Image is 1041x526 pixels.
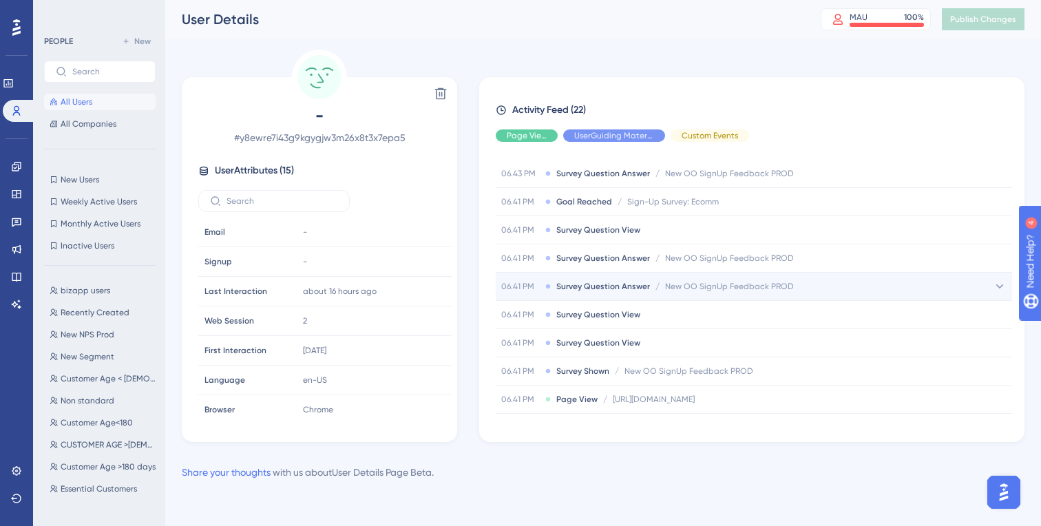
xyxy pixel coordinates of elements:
span: 06.41 PM [501,253,540,264]
span: Custom Events [682,130,738,141]
button: New [117,33,156,50]
button: bizapp users [44,282,164,299]
span: / [655,253,660,264]
span: New OO SignUp Feedback PROD [665,253,794,264]
span: Survey Question View [556,337,640,348]
span: Sign-Up Survey: Ecomm [627,196,719,207]
span: 06.41 PM [501,394,540,405]
time: about 16 hours ago [303,286,377,296]
span: User Attributes ( 15 ) [215,162,294,179]
span: bizapp users [61,285,110,296]
span: Survey Question Answer [556,253,650,264]
span: 2 [303,315,307,326]
div: PEOPLE [44,36,73,47]
span: Survey Question View [556,309,640,320]
span: 06.41 PM [501,281,540,292]
span: Activity Feed (22) [512,102,586,118]
span: Goal Reached [556,196,612,207]
span: 06.41 PM [501,366,540,377]
span: Publish Changes [950,14,1016,25]
span: Language [204,375,245,386]
span: Inactive Users [61,240,114,251]
button: Customer Age >180 days [44,459,164,475]
span: Non standard [61,395,114,406]
button: All Companies [44,116,156,132]
span: Page View [507,130,547,141]
span: Customer Age<180 [61,417,133,428]
span: Need Help? [32,3,86,20]
span: Survey Shown [556,366,609,377]
span: Survey Question Answer [556,281,650,292]
span: Customer Age >180 days [61,461,156,472]
span: / [603,394,607,405]
button: All Users [44,94,156,110]
button: Essential Customers [44,481,164,497]
span: / [615,366,619,377]
span: Last Interaction [204,286,267,297]
span: / [655,168,660,179]
span: Email [204,227,225,238]
span: New [134,36,151,47]
button: Customer Age < [DEMOGRAPHIC_DATA] days [44,370,164,387]
span: New OO SignUp Feedback PROD [624,366,753,377]
button: Monthly Active Users [44,215,156,232]
span: 06.41 PM [501,196,540,207]
span: Web Session [204,315,254,326]
span: Chrome [303,404,333,415]
span: # y8ewre7i43g9kgygjw3m26x8t3x7epa5 [198,129,441,146]
span: New NPS Prod [61,329,114,340]
div: with us about User Details Page Beta . [182,464,434,481]
button: CUSTOMER AGE >[DEMOGRAPHIC_DATA] DAYS [44,436,164,453]
span: New Segment [61,351,114,362]
button: Publish Changes [942,8,1024,30]
input: Search [72,67,144,76]
span: Essential Customers [61,483,137,494]
span: Survey Question Answer [556,168,650,179]
div: User Details [182,10,786,29]
button: Customer Age<180 [44,414,164,431]
button: Non standard [44,392,164,409]
span: New Users [61,174,99,185]
span: - [303,256,307,267]
button: Recently Created [44,304,164,321]
button: New Users [44,171,156,188]
span: Customer Age < [DEMOGRAPHIC_DATA] days [61,373,158,384]
span: All Companies [61,118,116,129]
span: Signup [204,256,232,267]
button: New Segment [44,348,164,365]
span: 06.41 PM [501,309,540,320]
div: 4 [96,7,100,18]
span: 06.41 PM [501,224,540,235]
td: [DATE] [496,414,1012,458]
span: / [618,196,622,207]
span: All Users [61,96,92,107]
iframe: UserGuiding AI Assistant Launcher [983,472,1024,513]
span: Survey Question View [556,224,640,235]
button: New NPS Prod [44,326,164,343]
span: [URL][DOMAIN_NAME] [613,394,695,405]
span: Page View [556,394,598,405]
span: / [655,281,660,292]
span: 06.43 PM [501,168,540,179]
span: New OO SignUp Feedback PROD [665,281,794,292]
time: [DATE] [303,346,326,355]
span: Browser [204,404,235,415]
span: - [198,105,441,127]
span: en-US [303,375,327,386]
div: MAU [850,12,867,23]
span: First Interaction [204,345,266,356]
span: - [303,227,307,238]
button: Inactive Users [44,238,156,254]
span: CUSTOMER AGE >[DEMOGRAPHIC_DATA] DAYS [61,439,158,450]
span: 06.41 PM [501,337,540,348]
input: Search [227,196,338,206]
button: Weekly Active Users [44,193,156,210]
span: New OO SignUp Feedback PROD [665,168,794,179]
div: 100 % [904,12,924,23]
span: Recently Created [61,307,129,318]
span: Monthly Active Users [61,218,140,229]
span: Weekly Active Users [61,196,137,207]
a: Share your thoughts [182,467,271,478]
